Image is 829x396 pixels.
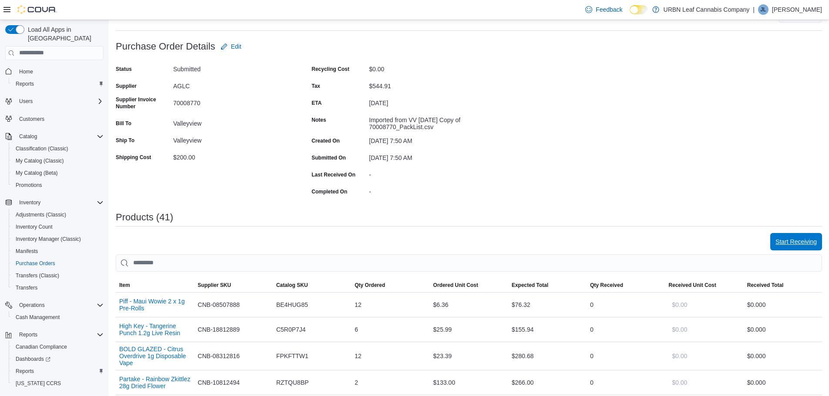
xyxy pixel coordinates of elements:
[276,299,308,310] span: BE4HUG85
[173,62,290,73] div: Submitted
[16,80,34,87] span: Reports
[582,1,626,18] a: Feedback
[9,233,107,245] button: Inventory Manager (Classic)
[119,282,130,289] span: Item
[12,246,41,256] a: Manifests
[231,42,242,51] span: Edit
[369,113,486,130] div: Imported from VV [DATE] Copy of 70008770_PackList.csv
[312,83,320,90] label: Tax
[9,143,107,155] button: Classification (Classic)
[9,257,107,270] button: Purchase Orders
[430,278,508,292] button: Ordered Unit Cost
[668,347,691,365] button: $0.00
[12,354,54,364] a: Dashboards
[12,342,104,352] span: Canadian Compliance
[9,155,107,167] button: My Catalog (Classic)
[369,79,486,90] div: $544.91
[351,296,430,313] div: 12
[587,374,665,391] div: 0
[369,62,486,73] div: $0.00
[16,197,44,208] button: Inventory
[508,321,587,338] div: $155.94
[9,353,107,365] a: Dashboards
[116,96,170,110] label: Supplier Invoice Number
[433,282,478,289] span: Ordered Unit Cost
[12,222,104,232] span: Inventory Count
[587,278,665,292] button: Qty Received
[16,248,38,255] span: Manifests
[16,66,104,77] span: Home
[16,368,34,375] span: Reports
[508,374,587,391] div: $266.00
[16,197,104,208] span: Inventory
[312,66,349,73] label: Recycling Cost
[12,210,104,220] span: Adjustments (Classic)
[12,234,84,244] a: Inventory Manager (Classic)
[747,351,819,361] div: $0.00 0
[16,96,36,106] button: Users
[668,321,691,338] button: $0.00
[12,366,104,376] span: Reports
[9,365,107,377] button: Reports
[16,96,104,106] span: Users
[12,168,61,178] a: My Catalog (Beta)
[369,96,486,106] div: [DATE]
[16,131,104,142] span: Catalog
[369,168,486,178] div: -
[16,114,48,124] a: Customers
[12,222,56,232] a: Inventory Count
[12,210,70,220] a: Adjustments (Classic)
[312,171,356,178] label: Last Received On
[16,300,104,310] span: Operations
[12,234,104,244] span: Inventory Manager (Classic)
[273,278,351,292] button: Catalog SKU
[12,283,41,293] a: Transfers
[430,347,508,365] div: $23.39
[596,5,622,14] span: Feedback
[12,283,104,293] span: Transfers
[12,378,104,389] span: Washington CCRS
[276,324,306,335] span: C5R0P7J4
[747,299,819,310] div: $0.00 0
[12,354,104,364] span: Dashboards
[16,67,37,77] a: Home
[16,329,104,340] span: Reports
[116,278,194,292] button: Item
[351,321,430,338] div: 6
[276,377,309,388] span: RZTQU8BP
[19,331,37,338] span: Reports
[430,374,508,391] div: $133.00
[12,143,72,154] a: Classification (Classic)
[173,116,290,127] div: Valleyview
[770,233,822,250] button: Start Receiving
[16,329,41,340] button: Reports
[672,300,687,309] span: $0.00
[12,180,104,190] span: Promotions
[369,185,486,195] div: -
[16,260,55,267] span: Purchase Orders
[672,378,687,387] span: $0.00
[16,314,60,321] span: Cash Management
[9,377,107,389] button: [US_STATE] CCRS
[12,270,63,281] a: Transfers (Classic)
[12,258,59,269] a: Purchase Orders
[2,299,107,311] button: Operations
[747,324,819,335] div: $0.00 0
[12,156,104,166] span: My Catalog (Classic)
[9,282,107,294] button: Transfers
[369,134,486,144] div: [DATE] 7:50 AM
[12,79,37,89] a: Reports
[16,236,81,243] span: Inventory Manager (Classic)
[24,25,104,43] span: Load All Apps in [GEOGRAPHIC_DATA]
[9,221,107,233] button: Inventory Count
[753,4,755,15] p: |
[312,154,346,161] label: Submitted On
[590,282,623,289] span: Qty Received
[116,66,132,73] label: Status
[744,278,822,292] button: Received Total
[12,270,104,281] span: Transfers (Classic)
[217,38,245,55] button: Edit
[12,168,104,178] span: My Catalog (Beta)
[17,5,57,14] img: Cova
[173,133,290,144] div: Valleyview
